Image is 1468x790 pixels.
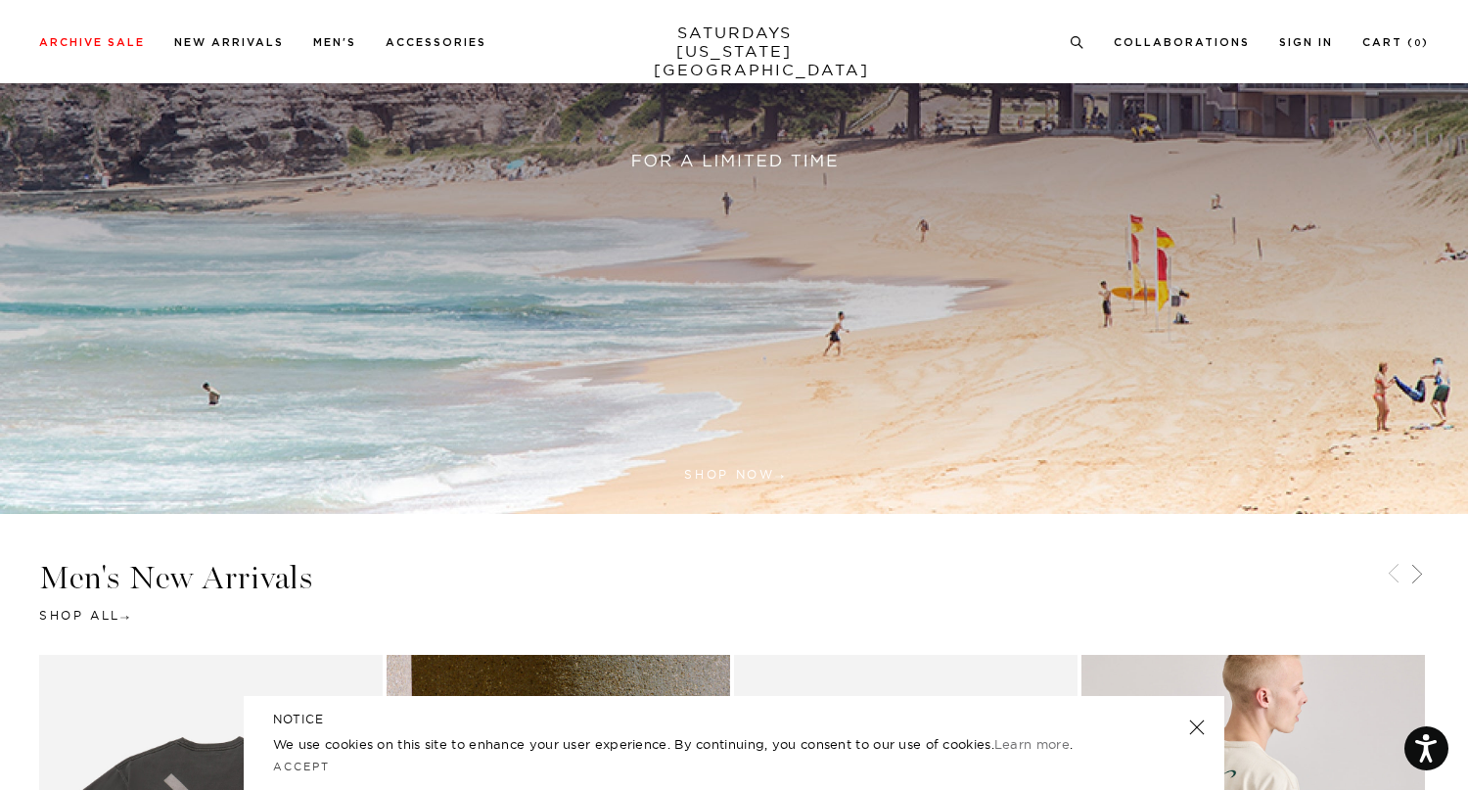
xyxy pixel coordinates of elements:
a: Learn more [994,736,1070,752]
h5: NOTICE [273,711,1195,728]
a: Men's [313,37,356,48]
a: SATURDAYS[US_STATE][GEOGRAPHIC_DATA] [654,23,815,79]
a: Shop All [39,608,129,623]
a: Archive Sale [39,37,145,48]
a: Accessories [386,37,486,48]
a: Accept [273,760,330,773]
a: Sign In [1279,37,1333,48]
p: We use cookies on this site to enhance your user experience. By continuing, you consent to our us... [273,734,1125,754]
h3: Men's New Arrivals [39,562,1429,594]
a: Cart (0) [1362,37,1429,48]
a: New Arrivals [174,37,284,48]
small: 0 [1414,39,1422,48]
a: Collaborations [1114,37,1250,48]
